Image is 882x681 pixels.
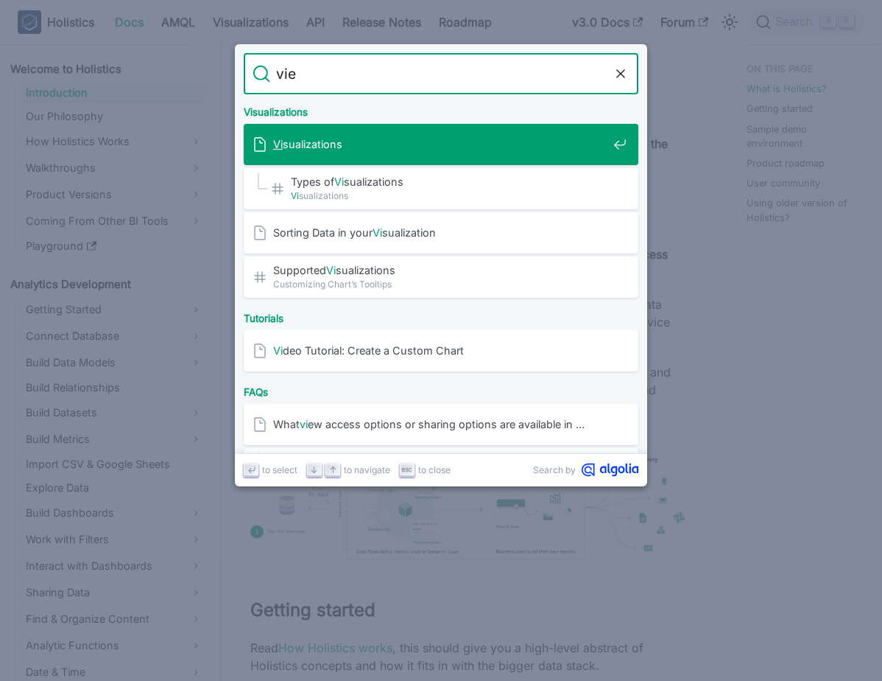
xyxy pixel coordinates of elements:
a: Types ofVisualizations​Visualizations [244,168,638,209]
div: Tutorials [241,301,641,330]
a: SupportedVisualizations​Customizing Chart’s Tooltips [244,256,638,298]
mark: Vi [291,190,299,201]
span: Sorting Data in your sualization [273,226,607,240]
mark: Vi [373,226,382,239]
mark: Vi [273,344,283,357]
a: Sorting Data in yourVisualization [244,212,638,254]
span: Types of sualizations​ [291,175,607,189]
span: to select [262,463,297,477]
span: to navigate [344,463,390,477]
a: 1.Vi[PERSON_NAME] Users​Whatview access options or sharing options are available in … [244,448,638,489]
svg: Arrow down [308,464,320,475]
span: to close [418,463,451,477]
span: deo Tutorial: Create a Custom Chart [273,343,607,357]
input: Search docs [270,53,612,94]
span: Customizing Chart’s Tooltips [273,277,607,291]
mark: Vi [326,264,336,276]
a: Video Tutorial: Create a Custom Chart [244,330,638,371]
span: Supported sualizations​ [273,263,607,277]
span: What ew access options or sharing options are available in … [273,417,607,431]
a: Search byAlgolia [533,463,638,477]
mark: Vi [334,175,344,188]
mark: Vi [273,138,283,150]
svg: Enter key [246,464,257,475]
svg: Escape key [401,464,412,475]
div: Visualizations [241,94,641,124]
svg: Algolia [582,463,638,477]
span: sualizations [273,137,607,151]
div: FAQs [241,374,641,404]
a: Visualizations [244,124,638,165]
a: Whatview access options or sharing options are available in … [244,404,638,445]
mark: vi [300,418,308,430]
span: Search by [533,463,576,477]
svg: Arrow up [328,464,339,475]
span: sualizations [291,189,607,203]
button: Clear the query [612,65,629,83]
